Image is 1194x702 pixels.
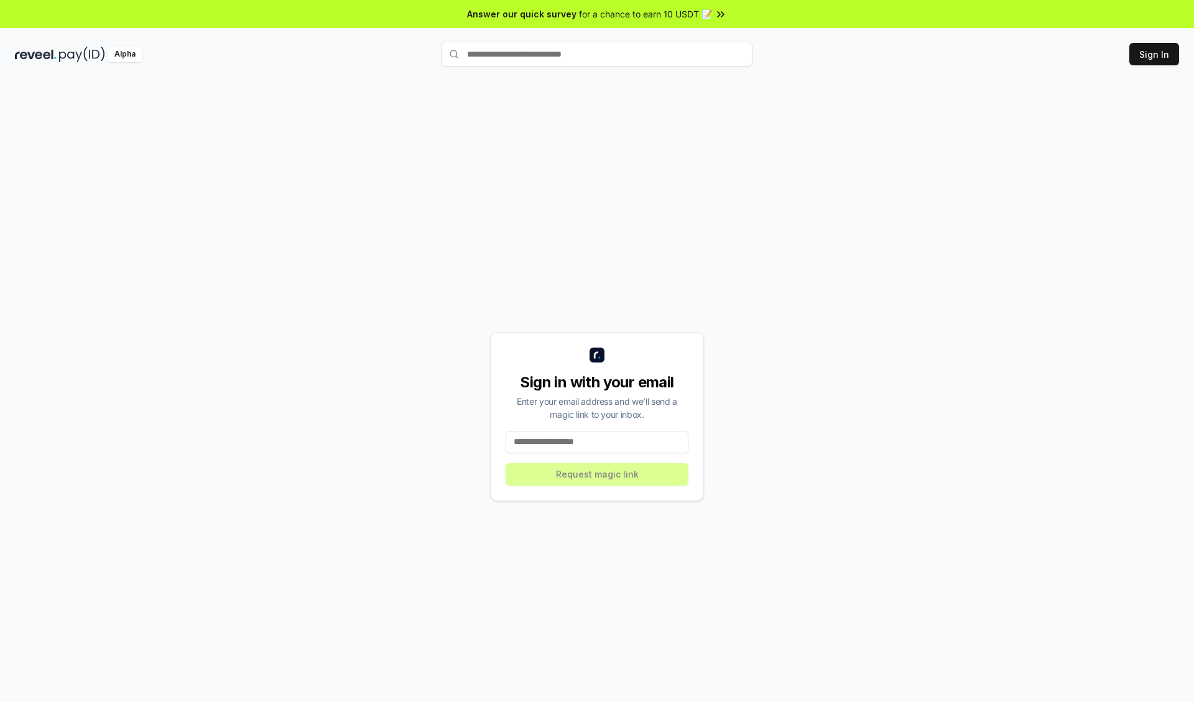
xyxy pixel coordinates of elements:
div: Enter your email address and we’ll send a magic link to your inbox. [506,395,688,421]
div: Sign in with your email [506,372,688,392]
img: pay_id [59,47,105,62]
img: reveel_dark [15,47,57,62]
span: Answer our quick survey [467,7,576,21]
div: Alpha [108,47,142,62]
span: for a chance to earn 10 USDT 📝 [579,7,712,21]
img: logo_small [590,348,604,363]
button: Sign In [1129,43,1179,65]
